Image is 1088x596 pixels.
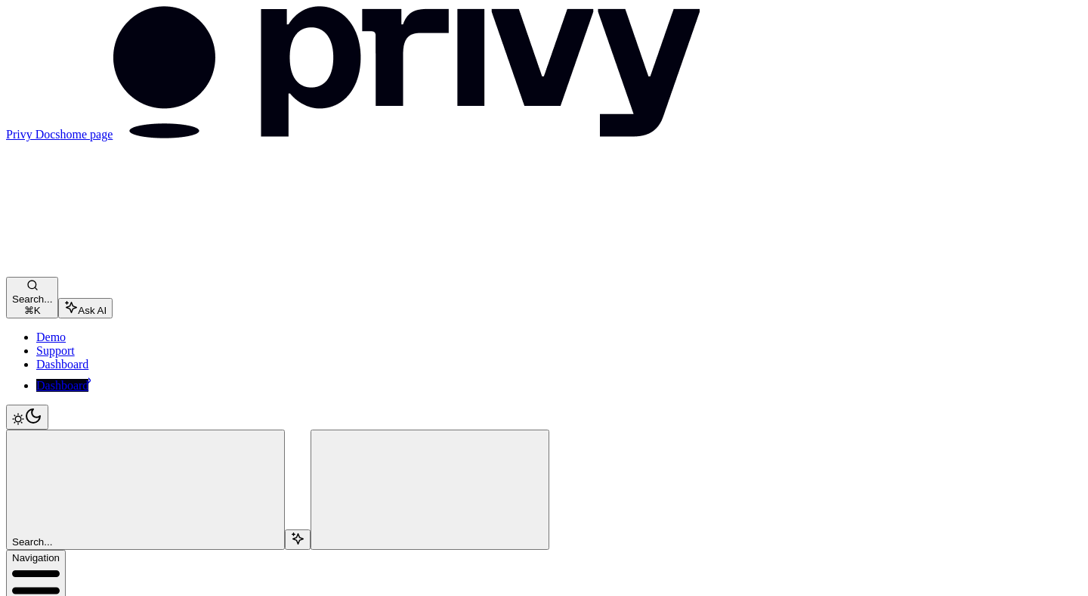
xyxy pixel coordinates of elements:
a: Privy Docshome page [6,128,700,276]
span: Search... [12,536,52,548]
button: Search...⌘K [6,277,58,318]
span: ⌘ K [24,305,41,316]
span: Dashboard [36,379,88,392]
a: Demo [36,331,66,343]
div: Search... [12,293,52,305]
img: light logo [113,6,700,138]
button: Search... [6,430,285,550]
img: dark logo [6,141,594,274]
button: Toggle dark mode [6,405,48,430]
a: Dashboard [36,358,88,371]
a: Support [36,344,75,357]
span: Navigation [12,552,60,563]
a: Dashboard [36,371,1082,393]
button: Ask AI [58,298,113,318]
span: Ask AI [78,305,107,316]
span: Privy Docs home page [6,128,113,141]
button: More actions [311,430,549,550]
